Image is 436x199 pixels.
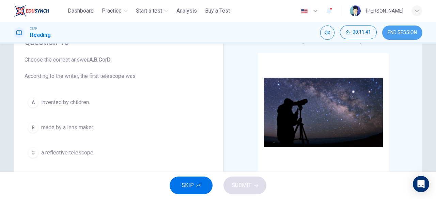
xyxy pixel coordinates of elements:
div: C [28,147,38,158]
button: Ainvented by children. [25,94,213,111]
a: ELTC logo [14,4,65,18]
h1: Reading [30,31,51,39]
button: Analysis [174,5,200,17]
b: B [94,56,97,63]
span: Buy a Test [205,7,230,15]
button: Ca reflective telescope. [25,144,213,161]
span: 00:11:41 [353,30,371,35]
b: D [107,56,111,63]
div: [PERSON_NAME] [366,7,403,15]
b: A [89,56,93,63]
span: made by a lens maker. [41,123,94,132]
img: Profile picture [350,5,361,16]
button: Buy a Test [202,5,233,17]
span: SKIP [182,181,194,190]
img: en [300,9,309,14]
span: Dashboard [68,7,94,15]
img: ELTC logo [14,4,49,18]
button: Bmade by a lens maker. [25,119,213,136]
button: Dashboard [65,5,96,17]
button: SKIP [170,177,213,194]
div: Hide [340,26,377,40]
button: Practice [99,5,130,17]
div: Open Intercom Messenger [413,176,429,192]
div: B [28,122,38,133]
span: CEFR [30,26,37,31]
span: Analysis [176,7,197,15]
div: A [28,97,38,108]
span: invented by children. [41,98,90,106]
button: Dquite a complex piece of equipment. [25,169,213,186]
b: C [98,56,102,63]
span: END SESSION [388,30,417,35]
span: Start a test [136,7,162,15]
span: Choose the correct answer, , , or . According to the writer, the first telescope was [25,56,213,80]
span: Practice [102,7,122,15]
div: Mute [320,26,334,40]
button: Start a test [133,5,171,17]
button: 00:11:41 [340,26,377,39]
button: END SESSION [382,26,422,40]
span: a reflective telescope. [41,149,94,157]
